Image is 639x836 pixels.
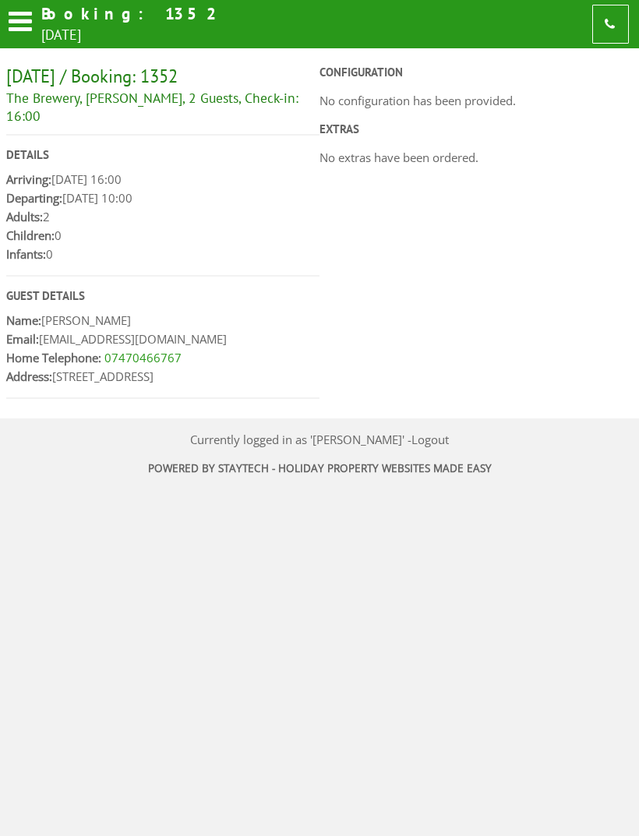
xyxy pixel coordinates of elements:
[6,170,319,189] p: [DATE] 16:00
[6,331,39,347] strong: Email:
[104,350,182,365] a: 07470466767
[411,432,449,447] a: Logout
[6,430,633,449] p: Currently logged in as '[PERSON_NAME]' -
[319,122,633,136] h3: Extras
[6,312,41,328] strong: Name:
[319,148,633,167] p: No extras have been ordered.
[148,461,492,475] a: Powered by StayTech - Holiday property websites made easy
[319,91,633,110] p: No configuration has been provided.
[6,288,319,303] h3: Guest Details
[6,65,319,87] h2: [DATE] / Booking: 1352
[6,209,43,224] strong: Adults:
[6,226,319,245] p: 0
[6,171,51,187] strong: Arriving:
[6,369,52,384] strong: Address:
[6,350,101,365] strong: Home Telephone:
[6,147,319,162] h3: Details
[6,311,319,330] p: [PERSON_NAME]
[6,367,319,386] p: [STREET_ADDRESS]
[6,245,319,263] p: 0
[6,189,319,207] p: [DATE] 10:00
[6,3,217,45] a: Booking: 1352 [DATE]
[41,26,217,44] h2: [DATE]
[319,65,633,79] h3: Configuration
[6,190,62,206] strong: Departing:
[6,246,46,262] strong: Infants:
[6,228,55,243] strong: Children:
[41,3,217,24] h1: Booking: 1352
[6,207,319,226] p: 2
[6,89,319,125] h3: The Brewery, [PERSON_NAME], 2 Guests, Check-in: 16:00
[6,330,319,348] p: [EMAIL_ADDRESS][DOMAIN_NAME]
